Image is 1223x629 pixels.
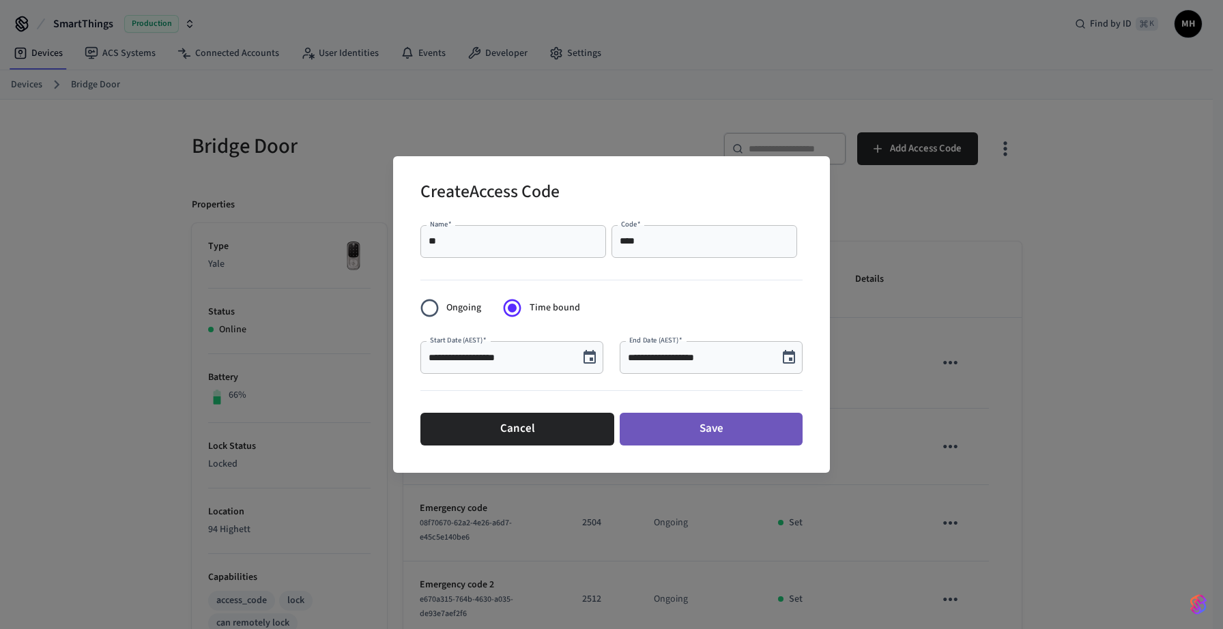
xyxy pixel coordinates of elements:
button: Choose date, selected date is Oct 3, 2025 [775,344,803,371]
button: Cancel [420,413,614,445]
label: End Date (AEST) [629,335,682,345]
h2: Create Access Code [420,173,560,214]
button: Choose date, selected date is Oct 2, 2025 [576,344,603,371]
label: Start Date (AEST) [430,335,487,345]
button: Save [620,413,803,445]
img: SeamLogoGradient.69752ec5.svg [1190,594,1207,615]
label: Name [430,219,452,229]
label: Code [621,219,641,229]
span: Ongoing [446,301,481,315]
span: Time bound [530,301,580,315]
